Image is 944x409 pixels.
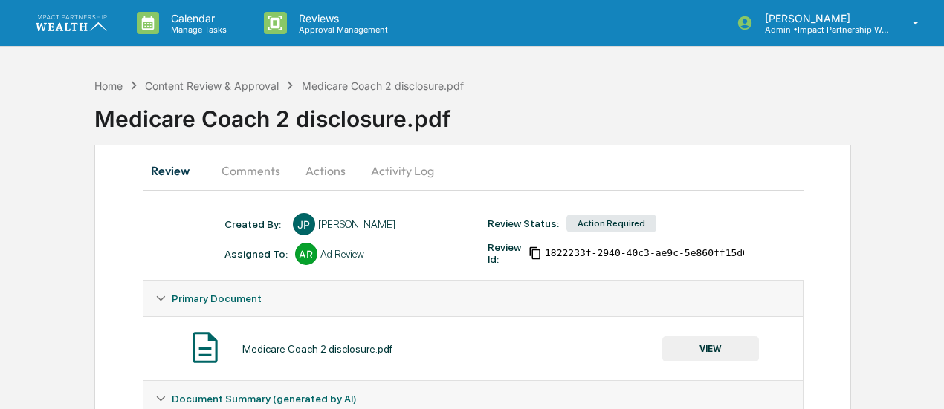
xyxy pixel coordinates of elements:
[143,316,803,380] div: Primary Document
[172,393,357,405] span: Document Summary
[143,281,803,316] div: Primary Document
[566,215,656,232] div: Action Required
[159,24,234,35] p: Manage Tasks
[287,24,395,35] p: Approval Management
[187,329,224,366] img: Document Icon
[320,248,364,260] div: Ad Review
[94,79,123,92] div: Home
[528,246,542,260] span: Copy Id
[488,241,521,265] div: Review Id:
[145,79,279,92] div: Content Review & Approval
[287,12,395,24] p: Reviews
[292,153,359,189] button: Actions
[36,15,107,30] img: logo
[359,153,446,189] button: Activity Log
[302,79,464,92] div: Medicare Coach 2 disclosure.pdf
[224,218,285,230] div: Created By: ‎ ‎
[242,343,392,355] div: Medicare Coach 2 disclosure.pdf
[273,393,357,405] u: (generated by AI)
[318,218,395,230] div: [PERSON_NAME]
[896,360,937,400] iframe: Open customer support
[143,153,210,189] button: Review
[159,12,234,24] p: Calendar
[293,213,315,235] div: JP
[295,243,317,265] div: AR
[172,292,262,304] span: Primary Document
[143,153,804,189] div: secondary tabs example
[210,153,292,189] button: Comments
[488,217,559,229] div: Review Status:
[753,24,891,35] p: Admin • Impact Partnership Wealth
[545,247,754,259] span: 1822233f-2940-40c3-ae9c-5e860ff15d01
[94,94,944,132] div: Medicare Coach 2 disclosure.pdf
[662,336,759,361] button: VIEW
[753,12,891,24] p: [PERSON_NAME]
[224,248,288,260] div: Assigned To:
